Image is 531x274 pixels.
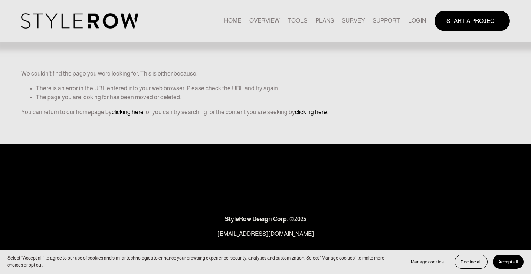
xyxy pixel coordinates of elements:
p: You can return to our homepage by , or you can try searching for the content you are seeking by . [21,108,510,117]
a: [EMAIL_ADDRESS][DOMAIN_NAME] [217,230,314,238]
a: clicking here [112,109,144,115]
button: Manage cookies [405,255,449,269]
strong: StyleRow Design Corp. ©2025 [225,216,306,222]
a: TOOLS [288,16,307,26]
button: Decline all [455,255,488,269]
a: LOGIN [408,16,426,26]
li: The page you are looking for has been moved or deleted. [36,93,510,102]
span: Manage cookies [411,259,444,264]
p: Select “Accept all” to agree to our use of cookies and similar technologies to enhance your brows... [7,255,398,269]
a: PLANS [315,16,334,26]
img: StyleRow [21,13,138,29]
a: START A PROJECT [435,11,510,31]
span: Decline all [460,259,482,264]
a: SURVEY [342,16,365,26]
a: HOME [224,16,241,26]
button: Accept all [493,255,524,269]
span: Accept all [498,259,518,264]
p: We couldn't find the page you were looking for. This is either because: [21,48,510,78]
span: SUPPORT [373,16,400,25]
a: folder dropdown [373,16,400,26]
li: There is an error in the URL entered into your web browser. Please check the URL and try again. [36,84,510,93]
a: OVERVIEW [249,16,280,26]
a: clicking here [295,109,327,115]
